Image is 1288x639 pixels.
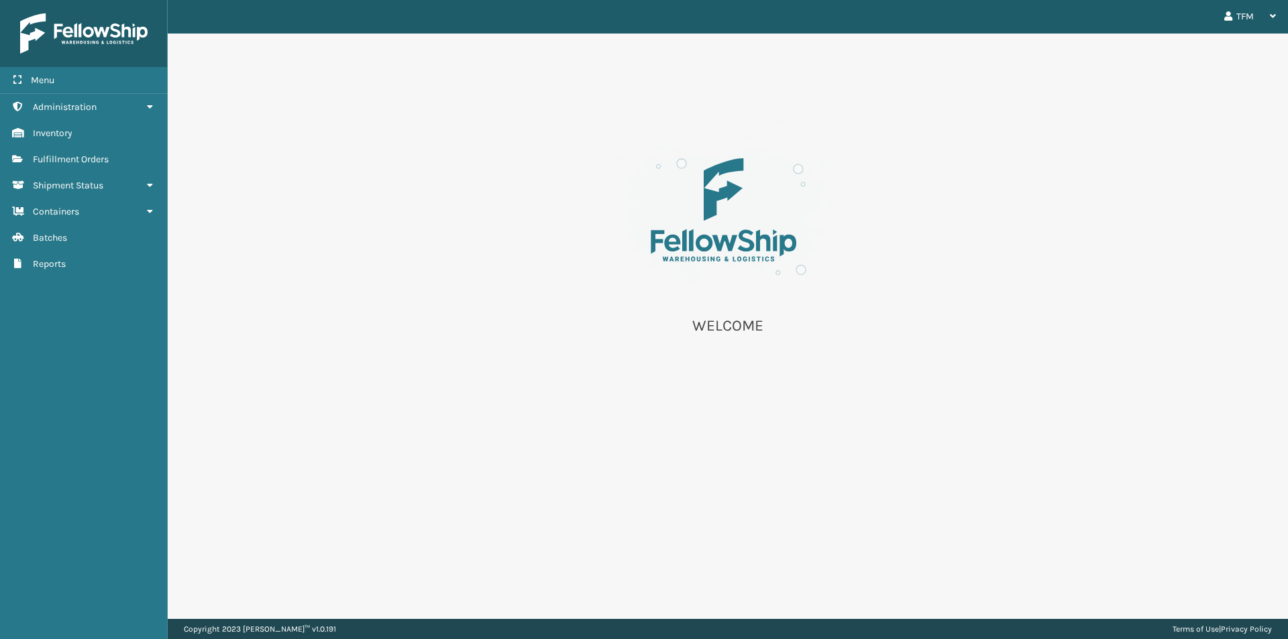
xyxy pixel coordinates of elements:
[31,74,54,86] span: Menu
[20,13,148,54] img: logo
[594,316,862,336] p: WELCOME
[33,101,97,113] span: Administration
[33,206,79,217] span: Containers
[33,154,109,165] span: Fulfillment Orders
[33,232,67,243] span: Batches
[1173,619,1272,639] div: |
[184,619,336,639] p: Copyright 2023 [PERSON_NAME]™ v 1.0.191
[594,114,862,300] img: es-welcome.8eb42ee4.svg
[33,127,72,139] span: Inventory
[1173,624,1219,634] a: Terms of Use
[33,180,103,191] span: Shipment Status
[33,258,66,270] span: Reports
[1221,624,1272,634] a: Privacy Policy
